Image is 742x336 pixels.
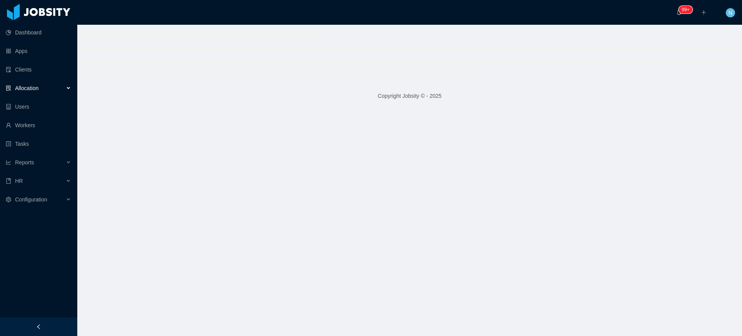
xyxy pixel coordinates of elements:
[728,8,732,17] span: N
[15,85,39,91] span: Allocation
[6,25,71,40] a: icon: pie-chartDashboard
[6,43,71,59] a: icon: appstoreApps
[6,85,11,91] i: icon: solution
[6,62,71,77] a: icon: auditClients
[6,136,71,152] a: icon: profileTasks
[676,10,682,15] i: icon: bell
[15,196,47,203] span: Configuration
[6,160,11,165] i: icon: line-chart
[6,99,71,114] a: icon: robotUsers
[6,118,71,133] a: icon: userWorkers
[679,6,693,14] sup: 1676
[15,178,23,184] span: HR
[6,178,11,184] i: icon: book
[701,10,706,15] i: icon: plus
[15,159,34,165] span: Reports
[6,197,11,202] i: icon: setting
[77,83,742,109] footer: Copyright Jobsity © - 2025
